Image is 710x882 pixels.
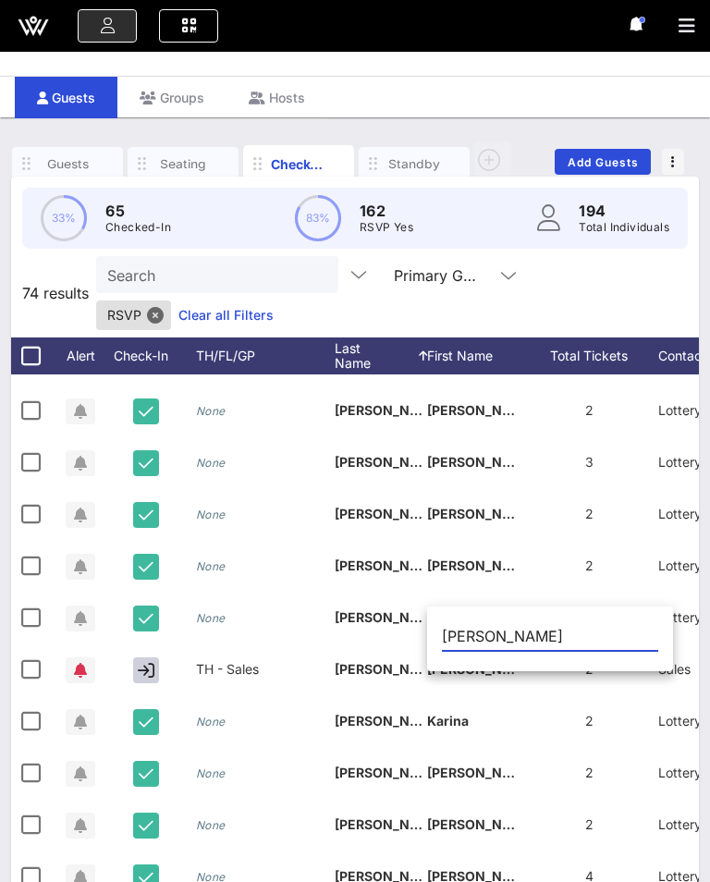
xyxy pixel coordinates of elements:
span: [PERSON_NAME] [427,506,536,521]
div: TH/FL/GP [196,337,335,374]
div: 3 [520,436,658,488]
span: [PERSON_NAME] [427,402,536,418]
span: TH - Sales [196,661,259,677]
div: Seating [155,155,211,173]
span: [PERSON_NAME] [335,402,444,418]
div: 2 [520,799,658,851]
span: Lottery [658,765,702,780]
div: Check-In [104,337,196,374]
p: 194 [579,200,669,222]
span: Lottery [658,609,702,625]
span: 74 results [22,282,89,304]
div: Groups [117,77,226,118]
span: [PERSON_NAME] [335,713,444,729]
div: First Name [427,337,520,374]
span: Add Guests [567,155,640,169]
span: [PERSON_NAME] ([PERSON_NAME]) [427,454,657,470]
span: [PERSON_NAME] [335,557,444,573]
span: Sales [658,661,691,677]
div: Check-In [271,154,326,174]
div: 2 [520,695,658,747]
div: Primary Guests [394,267,484,284]
div: 2 [520,488,658,540]
i: None [196,818,226,832]
span: [PERSON_NAME] [335,816,444,832]
div: Last Name [335,337,427,374]
span: [PERSON_NAME] [335,506,444,521]
span: [PERSON_NAME] [427,816,536,832]
span: [PERSON_NAME] [335,454,444,470]
i: None [196,508,226,521]
p: RSVP Yes [360,218,413,237]
div: Primary Guests [383,256,531,293]
button: Close [147,307,164,324]
span: [PERSON_NAME] [335,609,444,625]
div: Total Tickets [520,337,658,374]
span: [PERSON_NAME] [335,765,444,780]
button: Add Guests [555,149,651,175]
p: Total Individuals [579,218,669,237]
div: Guests [15,77,117,118]
span: RSVP [107,300,160,330]
span: [PERSON_NAME] [427,557,536,573]
i: None [196,715,226,729]
span: Karina [427,713,469,729]
span: [PERSON_NAME] [335,661,444,677]
i: None [196,559,226,573]
p: 65 [105,200,171,222]
div: Alert [57,337,104,374]
span: Lottery [658,506,702,521]
p: Checked-In [105,218,171,237]
div: Guests [40,155,95,173]
span: Lottery [658,454,702,470]
div: Hosts [226,77,327,118]
a: Clear all Filters [178,305,274,325]
span: Lottery [658,713,702,729]
div: 2 [520,385,658,436]
div: Standby [386,155,442,173]
i: None [196,456,226,470]
div: 2 [520,540,658,592]
i: None [196,404,226,418]
div: 2 [520,592,658,643]
p: 162 [360,200,413,222]
div: 2 [520,747,658,799]
span: Lottery [658,402,702,418]
span: Lottery [658,816,702,832]
span: Lottery [658,557,702,573]
span: [PERSON_NAME] [427,765,536,780]
i: None [196,766,226,780]
i: None [196,611,226,625]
